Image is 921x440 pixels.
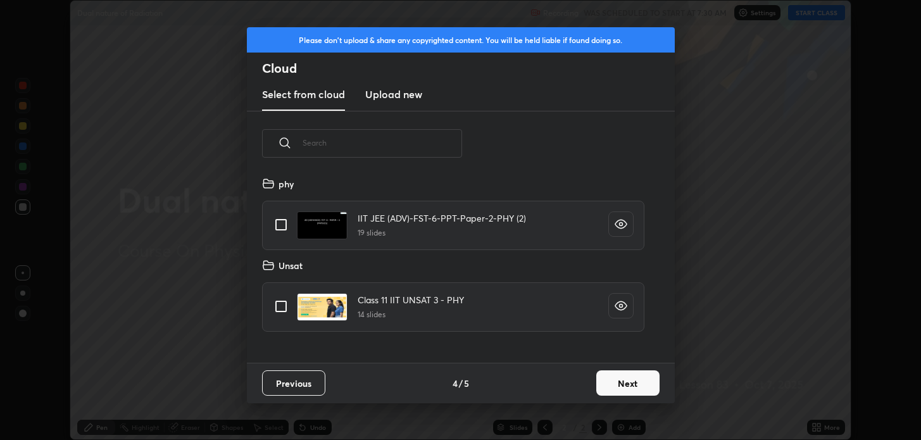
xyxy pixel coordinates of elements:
button: Previous [262,370,325,396]
img: 17229392009I45CJ.pdf [297,293,348,321]
div: Please don't upload & share any copyrighted content. You will be held liable if found doing so. [247,27,675,53]
h5: 19 slides [358,227,526,239]
div: grid [247,172,660,363]
h2: Cloud [262,60,675,77]
h4: Unsat [279,259,303,272]
h4: 5 [464,377,469,390]
button: Next [596,370,660,396]
h3: Upload new [365,87,422,102]
h4: 4 [453,377,458,390]
h5: 14 slides [358,309,464,320]
h4: phy [279,177,294,191]
h4: Class 11 IIT UNSAT 3 - PHY [358,293,464,306]
h4: / [459,377,463,390]
img: 1713950034QVYDN9.pdf [297,211,348,239]
input: Search [303,116,462,170]
h4: IIT JEE (ADV)-FST-6-PPT-Paper-2-PHY (2) [358,211,526,225]
h3: Select from cloud [262,87,345,102]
